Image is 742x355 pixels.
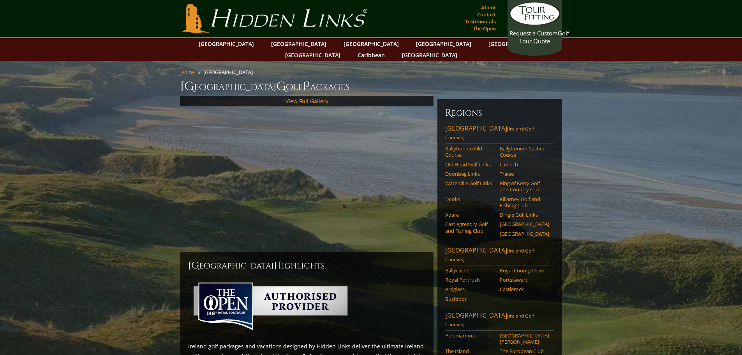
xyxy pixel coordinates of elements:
a: [GEOGRAPHIC_DATA] [500,221,549,227]
span: (Ireland Golf Courses) [445,125,534,141]
a: The Open [471,23,498,34]
a: [GEOGRAPHIC_DATA](Ireland Golf Courses) [445,246,554,265]
a: Portmarnock [445,332,495,339]
a: Dooks [445,196,495,202]
a: Killarney Golf and Fishing Club [500,196,549,209]
span: H [274,260,282,272]
a: [GEOGRAPHIC_DATA] [195,38,258,49]
a: [GEOGRAPHIC_DATA] [412,38,475,49]
span: P [303,79,310,94]
a: [GEOGRAPHIC_DATA][PERSON_NAME] [500,332,549,345]
span: Request a Custom [509,29,558,37]
a: Caribbean [354,49,389,61]
a: Portstewart [500,277,549,283]
a: View Full Gallery [286,97,328,105]
a: Old Head Golf Links [445,161,495,168]
a: [GEOGRAPHIC_DATA] [485,38,548,49]
a: Request a CustomGolf Tour Quote [509,2,560,45]
a: Ballycastle [445,267,495,274]
li: [GEOGRAPHIC_DATA] [203,69,256,76]
a: [GEOGRAPHIC_DATA] [500,231,549,237]
a: The European Club [500,348,549,354]
a: Home [180,69,195,76]
a: The Island [445,348,495,354]
a: [GEOGRAPHIC_DATA] [340,38,403,49]
a: Lahinch [500,161,549,168]
a: [GEOGRAPHIC_DATA](Ireland Golf Courses) [445,124,554,143]
a: Ballybunion Old Course [445,145,495,158]
a: [GEOGRAPHIC_DATA] [267,38,330,49]
h2: [GEOGRAPHIC_DATA] ighlights [188,260,426,272]
a: Castlegregory Golf and Fishing Club [445,221,495,234]
span: (Ireland Golf Courses) [445,313,534,328]
span: G [276,79,286,94]
a: Ring of Kerry Golf and Country Club [500,180,549,193]
a: Royal Portrush [445,277,495,283]
a: Castlerock [500,286,549,292]
span: (Ireland Golf Courses) [445,247,534,263]
a: [GEOGRAPHIC_DATA] [281,49,344,61]
a: About [479,2,498,13]
a: Tralee [500,171,549,177]
a: Testimonials [463,16,498,27]
h1: [GEOGRAPHIC_DATA] olf ackages [180,79,562,94]
a: Adare [445,212,495,218]
a: Doonbeg Links [445,171,495,177]
a: [GEOGRAPHIC_DATA] [398,49,461,61]
a: Royal County Down [500,267,549,274]
a: Ballybunion Cashen Course [500,145,549,158]
a: Ardglass [445,286,495,292]
a: Contact [475,9,498,20]
a: Waterville Golf Links [445,180,495,186]
a: Bushfoot [445,296,495,302]
a: Dingle Golf Links [500,212,549,218]
h6: Regions [445,107,554,119]
a: [GEOGRAPHIC_DATA](Ireland Golf Courses) [445,311,554,330]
